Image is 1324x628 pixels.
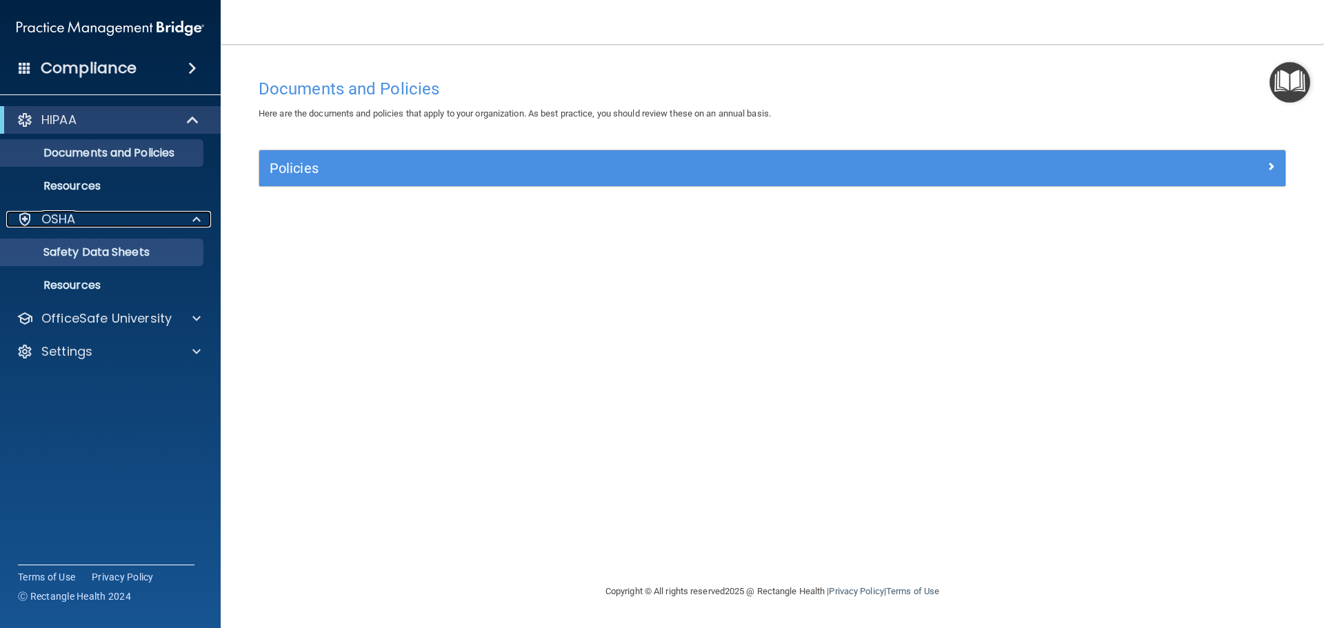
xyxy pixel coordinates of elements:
[17,112,200,128] a: HIPAA
[521,569,1024,614] div: Copyright © All rights reserved 2025 @ Rectangle Health | |
[92,570,154,584] a: Privacy Policy
[18,589,131,603] span: Ⓒ Rectangle Health 2024
[41,59,137,78] h4: Compliance
[9,146,197,160] p: Documents and Policies
[17,310,201,327] a: OfficeSafe University
[9,278,197,292] p: Resources
[17,343,201,360] a: Settings
[41,343,92,360] p: Settings
[41,310,172,327] p: OfficeSafe University
[41,112,77,128] p: HIPAA
[9,245,197,259] p: Safety Data Sheets
[9,179,197,193] p: Resources
[1270,62,1310,103] button: Open Resource Center
[270,157,1275,179] a: Policies
[17,14,204,42] img: PMB logo
[18,570,75,584] a: Terms of Use
[886,586,939,596] a: Terms of Use
[829,586,883,596] a: Privacy Policy
[17,211,201,227] a: OSHA
[259,80,1286,98] h4: Documents and Policies
[270,161,1019,176] h5: Policies
[41,211,76,227] p: OSHA
[259,108,771,119] span: Here are the documents and policies that apply to your organization. As best practice, you should...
